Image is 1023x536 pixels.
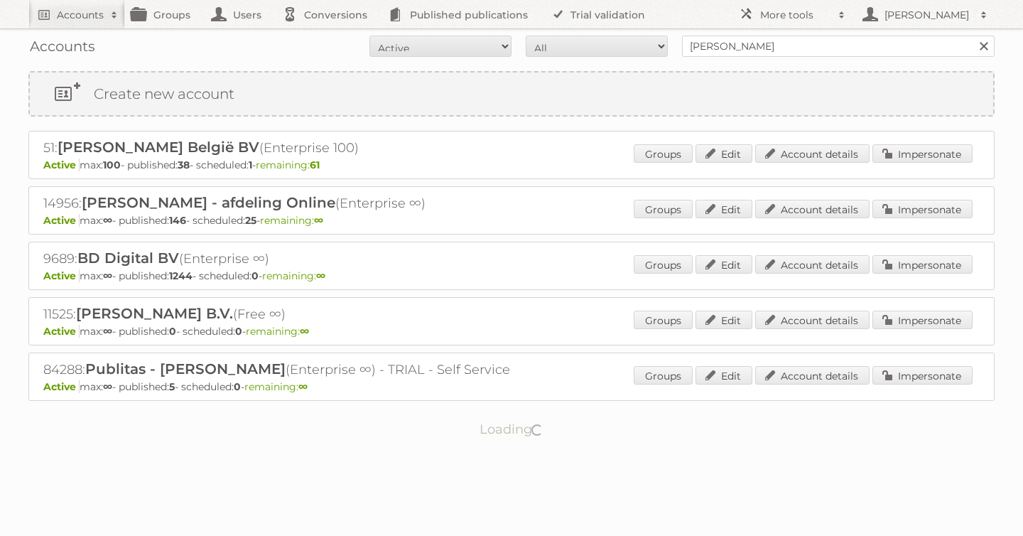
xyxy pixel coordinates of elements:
[178,159,190,171] strong: 38
[43,269,980,282] p: max: - published: - scheduled: -
[234,380,241,393] strong: 0
[43,269,80,282] span: Active
[695,200,752,218] a: Edit
[57,8,104,22] h2: Accounts
[314,214,323,227] strong: ∞
[85,360,286,377] span: Publitas - [PERSON_NAME]
[881,8,973,22] h2: [PERSON_NAME]
[43,250,541,268] h2: 9689: (Enterprise ∞)
[245,214,256,227] strong: 25
[872,255,973,274] a: Impersonate
[755,366,870,385] a: Account details
[43,159,80,171] span: Active
[103,325,112,338] strong: ∞
[82,194,335,211] span: [PERSON_NAME] - afdeling Online
[77,250,179,267] span: BD Digital BV
[634,144,693,163] a: Groups
[872,366,973,385] a: Impersonate
[249,159,252,171] strong: 1
[246,325,309,338] span: remaining:
[872,144,973,163] a: Impersonate
[256,159,320,171] span: remaining:
[76,305,233,322] span: [PERSON_NAME] B.V.
[43,159,980,171] p: max: - published: - scheduled: -
[30,73,993,115] a: Create new account
[43,325,80,338] span: Active
[251,269,259,282] strong: 0
[103,380,112,393] strong: ∞
[43,305,541,323] h2: 11525: (Free ∞)
[872,311,973,329] a: Impersonate
[760,8,831,22] h2: More tools
[300,325,309,338] strong: ∞
[755,311,870,329] a: Account details
[43,214,80,227] span: Active
[755,144,870,163] a: Account details
[316,269,325,282] strong: ∞
[235,325,242,338] strong: 0
[43,360,541,379] h2: 84288: (Enterprise ∞) - TRIAL - Self Service
[310,159,320,171] strong: 61
[695,255,752,274] a: Edit
[43,380,80,393] span: Active
[872,200,973,218] a: Impersonate
[169,269,193,282] strong: 1244
[43,214,980,227] p: max: - published: - scheduled: -
[244,380,308,393] span: remaining:
[634,200,693,218] a: Groups
[262,269,325,282] span: remaining:
[169,325,176,338] strong: 0
[634,255,693,274] a: Groups
[260,214,323,227] span: remaining:
[695,144,752,163] a: Edit
[634,311,693,329] a: Groups
[43,194,541,213] h2: 14956: (Enterprise ∞)
[103,159,121,171] strong: 100
[695,311,752,329] a: Edit
[634,366,693,385] a: Groups
[103,214,112,227] strong: ∞
[169,380,175,393] strong: 5
[43,325,980,338] p: max: - published: - scheduled: -
[169,214,186,227] strong: 146
[298,380,308,393] strong: ∞
[43,380,980,393] p: max: - published: - scheduled: -
[58,139,259,156] span: [PERSON_NAME] België BV
[755,200,870,218] a: Account details
[695,366,752,385] a: Edit
[43,139,541,157] h2: 51: (Enterprise 100)
[755,255,870,274] a: Account details
[435,415,589,444] p: Loading
[103,269,112,282] strong: ∞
